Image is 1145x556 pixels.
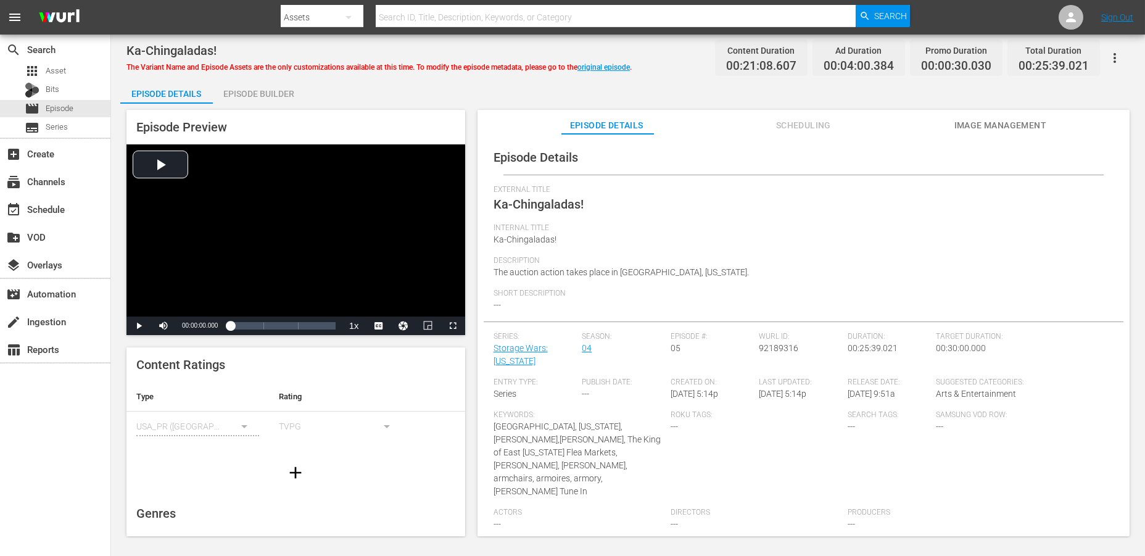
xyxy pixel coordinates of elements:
span: Automation [6,287,21,302]
span: Producers [848,508,1019,518]
button: Episode Details [120,79,213,104]
span: Scheduling [757,118,849,133]
span: Internal Title [494,223,1107,233]
span: Create [6,147,21,162]
span: Actors [494,508,664,518]
span: Roku Tags: [671,410,841,420]
button: Playback Rate [342,317,366,335]
span: Directors [671,508,841,518]
table: simple table [126,382,465,450]
span: Duration: [848,332,930,342]
div: Bits [25,83,39,98]
span: Genres [136,506,176,521]
span: Ka-Chingaladas! [494,197,584,212]
span: 00:25:39.021 [848,343,898,353]
span: --- [582,389,589,399]
span: Series: [494,332,576,342]
span: [DATE] 5:14p [759,389,806,399]
span: Arts & Entertainment [936,389,1016,399]
span: Asset [25,64,39,78]
span: 00:00:00.000 [182,322,218,329]
span: Entry Type: [494,378,576,388]
span: --- [936,421,943,431]
span: 00:00:30.030 [921,59,991,73]
div: Video Player [126,144,465,335]
div: USA_PR ([GEOGRAPHIC_DATA] ([GEOGRAPHIC_DATA])) [136,409,259,444]
button: Episode Builder [213,79,305,104]
span: Asset [46,65,66,77]
span: Suggested Categories: [936,378,1107,388]
a: Sign Out [1101,12,1133,22]
button: Fullscreen [440,317,465,335]
span: 92189316 [759,343,798,353]
span: Episode Details [560,118,653,133]
div: Total Duration [1019,42,1089,59]
span: Series [494,389,516,399]
span: Episode Details [494,150,578,165]
span: Ka-Chingaladas! [494,234,556,244]
span: External Title [494,185,1107,195]
span: Ingestion [6,315,21,330]
span: --- [848,421,855,431]
span: Series [46,121,68,133]
span: Release Date: [848,378,930,388]
span: Content Ratings [136,357,225,372]
div: TVPG [279,409,402,444]
span: --- [671,519,678,529]
span: The auction action takes place in [GEOGRAPHIC_DATA], [US_STATE]. [494,267,749,277]
span: Wurl ID: [759,332,841,342]
div: Episode Details [120,79,213,109]
span: 00:30:00.000 [936,343,986,353]
span: Image Management [954,118,1046,133]
span: menu [7,10,22,25]
span: --- [848,519,855,529]
span: Samsung VOD Row: [936,410,1019,420]
div: Promo Duration [921,42,991,59]
span: 00:04:00.384 [824,59,894,73]
span: Series [25,120,39,135]
span: Channels [6,175,21,189]
span: Keywords: [494,410,664,420]
span: [DATE] 5:14p [671,389,718,399]
span: Search [6,43,21,57]
span: The Variant Name and Episode Assets are the only customizations available at this time. To modify... [126,63,632,72]
th: Rating [269,382,411,412]
span: Season: [582,332,664,342]
span: Ka-Chingaladas! [126,43,217,58]
span: [DATE] 9:51a [848,389,895,399]
a: 04 [582,343,592,353]
button: Jump To Time [391,317,416,335]
span: Schedule [6,202,21,217]
span: Last Updated: [759,378,841,388]
div: Content Duration [726,42,796,59]
span: Overlays [6,258,21,273]
span: Search Tags: [848,410,930,420]
span: Created On: [671,378,753,388]
div: Episode Builder [213,79,305,109]
span: 05 [671,343,680,353]
button: Picture-in-Picture [416,317,440,335]
button: Search [856,5,910,27]
span: 00:21:08.607 [726,59,796,73]
span: --- [494,519,501,529]
span: --- [494,300,501,310]
button: Mute [151,317,176,335]
span: --- [671,421,678,431]
span: Short Description [494,289,1107,299]
a: Storage Wars: [US_STATE] [494,343,548,366]
span: Bits [46,83,59,96]
span: [GEOGRAPHIC_DATA], [US_STATE], [PERSON_NAME],[PERSON_NAME], The King of East [US_STATE] Flea Mark... [494,421,661,496]
th: Type [126,382,269,412]
span: Episode #: [671,332,753,342]
a: original episode [577,63,630,72]
span: VOD [6,230,21,245]
span: Publish Date: [582,378,664,388]
span: Reports [6,342,21,357]
div: Progress Bar [230,322,335,330]
span: Description [494,256,1107,266]
span: 00:25:39.021 [1019,59,1089,73]
span: Episode [46,102,73,115]
span: Episode [25,101,39,116]
span: Episode Preview [136,120,227,135]
span: Target Duration: [936,332,1107,342]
